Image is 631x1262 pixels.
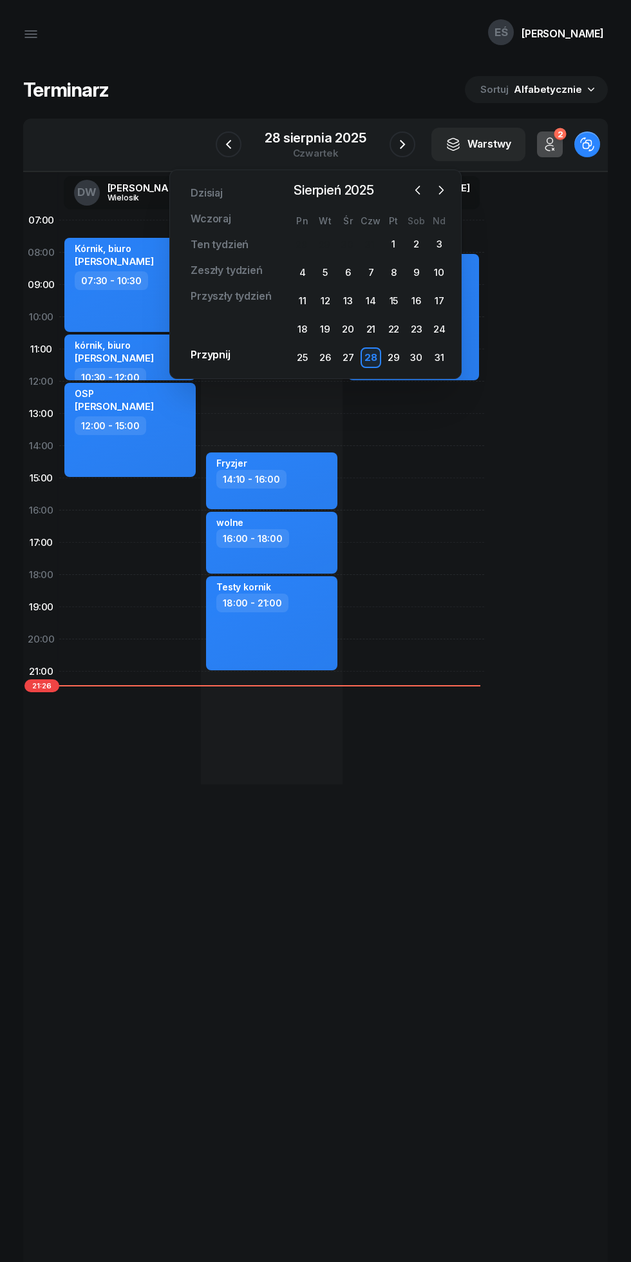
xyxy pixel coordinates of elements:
[319,239,330,250] div: 29
[23,269,59,301] div: 09:00
[315,347,335,368] div: 26
[216,594,288,612] div: 18:00 - 21:00
[75,368,146,387] div: 10:30 - 12:00
[405,215,428,226] div: Sob
[288,180,379,200] span: Sierpień 2025
[216,517,243,528] div: wolne
[292,319,313,340] div: 18
[23,333,59,365] div: 11:00
[23,527,59,559] div: 17:00
[23,398,59,430] div: 13:00
[77,187,97,198] span: DW
[383,347,404,368] div: 29
[75,388,154,399] div: OSP
[23,301,59,333] div: 10:00
[361,347,381,368] div: 28
[75,352,154,364] span: [PERSON_NAME]
[338,347,359,368] div: 27
[315,291,335,311] div: 12
[216,581,271,592] div: Testy kornik
[383,319,404,340] div: 22
[292,262,313,283] div: 4
[338,319,359,340] div: 20
[180,342,241,368] a: Przypnij
[265,131,366,144] div: 28 sierpnia 2025
[337,215,359,226] div: Śr
[446,136,511,153] div: Warstwy
[429,291,449,311] div: 17
[180,258,273,284] a: Zeszły tydzień
[24,679,59,692] span: 21:26
[180,232,259,258] a: Ten tydzień
[108,183,187,193] div: [PERSON_NAME]
[383,291,404,311] div: 15
[361,319,381,340] div: 21
[554,128,566,141] div: 2
[75,416,146,435] div: 12:00 - 15:00
[383,234,404,255] div: 1
[75,243,154,254] div: Kórnik, biuro
[431,128,525,161] button: Warstwy
[23,237,59,269] div: 08:00
[429,234,449,255] div: 3
[494,27,508,38] span: EŚ
[23,591,59,623] div: 19:00
[180,284,281,309] a: Przyszły tydzień
[406,262,427,283] div: 9
[361,262,381,283] div: 7
[428,215,451,226] div: Nd
[361,291,381,311] div: 14
[514,83,582,95] span: Alfabetycznie
[365,239,375,250] div: 31
[216,470,287,489] div: 14:10 - 16:00
[265,148,366,158] div: czwartek
[23,559,59,591] div: 18:00
[292,347,313,368] div: 25
[359,215,382,226] div: Czw
[23,655,59,688] div: 21:00
[108,193,169,202] div: Wielosik
[406,319,427,340] div: 23
[382,215,405,226] div: Pt
[23,78,109,101] h1: Terminarz
[75,255,154,267] span: [PERSON_NAME]
[406,291,427,311] div: 16
[23,204,59,237] div: 07:00
[522,28,604,39] div: [PERSON_NAME]
[180,180,233,206] a: Dzisiaj
[216,458,247,469] div: Fryzjer
[406,347,427,368] div: 30
[315,262,335,283] div: 5
[23,623,59,655] div: 20:00
[23,430,59,462] div: 14:00
[341,239,353,250] div: 30
[383,262,404,283] div: 8
[338,262,359,283] div: 6
[429,262,449,283] div: 10
[23,462,59,494] div: 15:00
[180,206,241,232] a: Wczoraj
[292,291,313,311] div: 11
[23,365,59,398] div: 12:00
[23,494,59,527] div: 16:00
[75,340,154,351] div: kórnik, biuro
[465,76,608,103] button: Sortuj Alfabetycznie
[296,239,307,250] div: 28
[338,291,359,311] div: 13
[291,215,314,226] div: Pn
[537,131,563,157] button: 2
[75,271,148,290] div: 07:30 - 10:30
[429,347,449,368] div: 31
[64,176,197,209] a: DW[PERSON_NAME]Wielosik
[216,529,289,548] div: 16:00 - 18:00
[429,319,449,340] div: 24
[480,81,511,98] span: Sortuj
[314,215,336,226] div: Wt
[406,234,427,255] div: 2
[315,319,335,340] div: 19
[75,400,154,413] span: [PERSON_NAME]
